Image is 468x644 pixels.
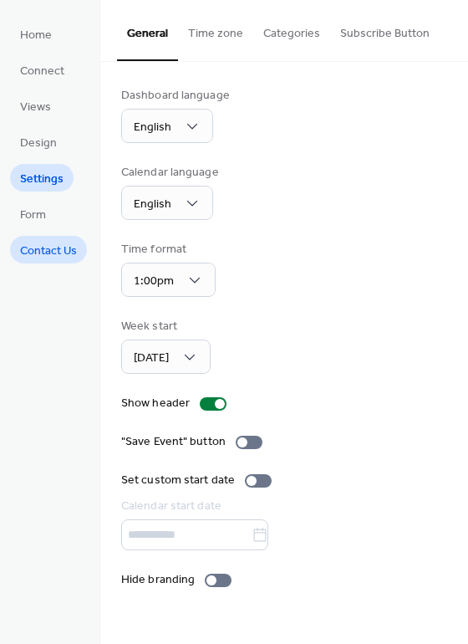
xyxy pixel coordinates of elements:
a: Views [10,92,61,120]
span: Home [20,27,52,44]
div: Set custom start date [121,472,235,489]
div: Calendar start date [121,498,444,515]
div: "Save Event" button [121,433,226,451]
span: 1:00pm [134,270,174,293]
span: Connect [20,63,64,80]
a: Connect [10,56,74,84]
span: [DATE] [134,347,169,370]
span: English [134,193,171,216]
span: Design [20,135,57,152]
span: Settings [20,171,64,188]
div: Show header [121,395,190,412]
a: Settings [10,164,74,192]
div: Time format [121,241,212,258]
span: English [134,116,171,139]
a: Form [10,200,56,227]
div: Week start [121,318,207,335]
div: Calendar language [121,164,219,181]
div: Hide branding [121,571,195,589]
a: Home [10,20,62,48]
a: Contact Us [10,236,87,263]
span: Views [20,99,51,116]
a: Design [10,128,67,156]
span: Form [20,207,46,224]
span: Contact Us [20,243,77,260]
div: Dashboard language [121,87,230,105]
